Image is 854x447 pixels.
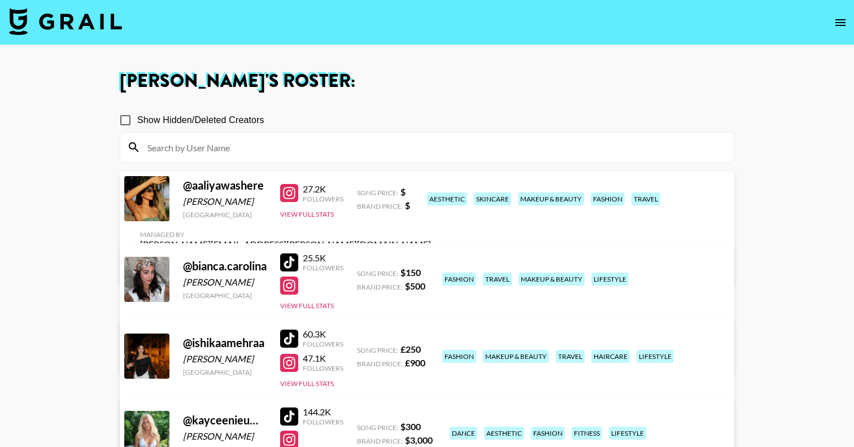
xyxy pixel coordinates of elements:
[591,350,630,363] div: haircare
[357,423,398,432] span: Song Price:
[280,379,334,388] button: View Full Stats
[303,183,343,195] div: 27.2K
[303,340,343,348] div: Followers
[357,189,398,197] span: Song Price:
[484,427,524,440] div: aesthetic
[303,353,343,364] div: 47.1K
[183,353,267,365] div: [PERSON_NAME]
[591,273,629,286] div: lifestyle
[357,269,398,278] span: Song Price:
[400,186,406,197] strong: $
[280,210,334,218] button: View Full Stats
[183,211,267,219] div: [GEOGRAPHIC_DATA]
[450,427,477,440] div: dance
[303,418,343,426] div: Followers
[357,202,403,211] span: Brand Price:
[531,427,565,440] div: fashion
[183,336,267,350] div: @ ishikaamehraa
[140,230,431,239] div: Managed By
[572,427,602,440] div: fitness
[400,421,421,432] strong: $ 300
[183,196,267,207] div: [PERSON_NAME]
[140,239,431,250] div: [PERSON_NAME][EMAIL_ADDRESS][PERSON_NAME][DOMAIN_NAME]
[405,200,410,211] strong: $
[183,291,267,300] div: [GEOGRAPHIC_DATA]
[474,192,511,205] div: skincare
[183,178,267,192] div: @ aaliyawashere
[405,435,433,445] strong: $ 3,000
[280,301,334,310] button: View Full Stats
[357,437,403,445] span: Brand Price:
[183,431,267,442] div: [PERSON_NAME]
[400,267,421,278] strong: $ 150
[303,252,343,264] div: 25.5K
[120,72,734,90] h1: [PERSON_NAME] 's Roster:
[483,350,549,363] div: makeup & beauty
[357,283,403,291] span: Brand Price:
[141,138,727,156] input: Search by User Name
[9,8,122,35] img: Grail Talent
[357,360,403,368] span: Brand Price:
[427,192,467,205] div: aesthetic
[483,273,512,286] div: travel
[591,192,625,205] div: fashion
[357,346,398,354] span: Song Price:
[183,277,267,288] div: [PERSON_NAME]
[405,281,425,291] strong: $ 500
[518,192,584,205] div: makeup & beauty
[303,195,343,203] div: Followers
[829,11,852,34] button: open drawer
[183,259,267,273] div: @ bianca.carolina
[637,350,674,363] div: lifestyle
[303,328,343,340] div: 60.3K
[183,413,267,427] div: @ kayceenieuwendyk
[631,192,660,205] div: travel
[609,427,646,440] div: lifestyle
[400,344,421,354] strong: £ 250
[303,364,343,373] div: Followers
[518,273,585,286] div: makeup & beauty
[137,113,264,127] span: Show Hidden/Deleted Creators
[556,350,585,363] div: travel
[183,368,267,376] div: [GEOGRAPHIC_DATA]
[303,264,343,272] div: Followers
[303,406,343,418] div: 144.2K
[442,350,476,363] div: fashion
[405,357,425,368] strong: £ 900
[442,273,476,286] div: fashion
